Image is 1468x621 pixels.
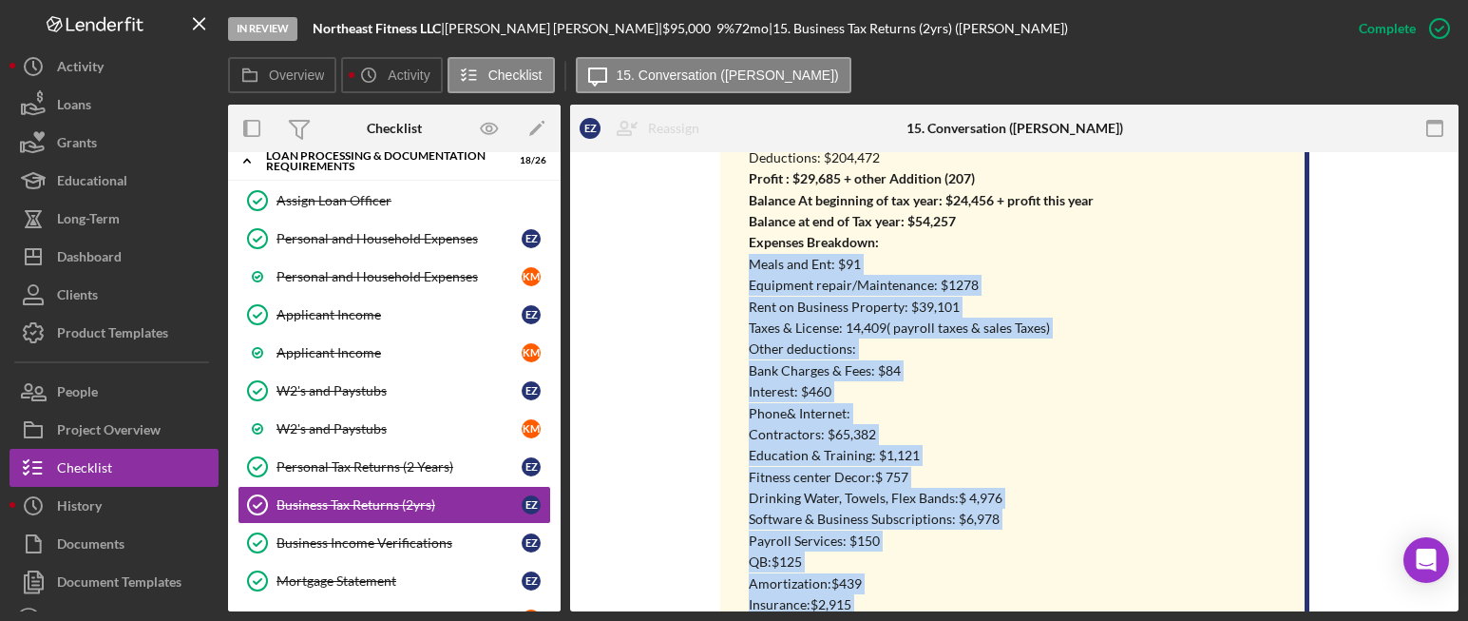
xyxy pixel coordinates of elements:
[276,383,522,398] div: W2's and Paystubs
[57,487,102,530] div: History
[276,421,522,437] div: W2's and Paystubs
[276,459,522,475] div: Personal Tax Returns (2 Years)
[749,552,1094,572] p: QB:$125
[57,276,98,319] div: Clients
[276,193,550,208] div: Assign Loan Officer
[266,150,499,172] div: Loan Processing & Documentation Requirements
[617,68,839,83] label: 15. Conversation ([PERSON_NAME])
[749,403,1094,424] p: Phone& Internet:
[10,449,219,487] button: Checklist
[749,594,1094,615] p: Insurance:$2,915
[10,411,219,449] a: Project Overview
[57,48,104,90] div: Activity
[238,296,551,334] a: Applicant IncomeEZ
[734,21,769,36] div: 72 mo
[749,509,1094,530] p: Software & Business Subscriptions: $6,978
[522,343,541,362] div: K M
[57,563,181,606] div: Document Templates
[276,345,522,360] div: Applicant Income
[276,535,522,551] div: Business Income Verifications
[57,373,98,416] div: People
[10,314,219,352] a: Product Templates
[10,48,219,86] button: Activity
[749,254,1094,275] p: Meals and Ent: $91
[57,449,112,492] div: Checklist
[238,524,551,562] a: Business Income VerificationsEZ
[228,57,336,93] button: Overview
[57,314,168,357] div: Product Templates
[238,334,551,372] a: Applicant IncomeKM
[57,200,120,243] div: Long-Term
[488,68,543,83] label: Checklist
[445,21,662,36] div: [PERSON_NAME] [PERSON_NAME] |
[522,419,541,438] div: K M
[238,182,551,220] a: Assign Loan Officer
[522,457,541,476] div: E Z
[522,381,541,400] div: E Z
[10,563,219,601] a: Document Templates
[749,192,1094,208] strong: Balance At beginning of tax year: $24,456 + profit this year
[10,238,219,276] a: Dashboard
[749,424,1094,445] p: Contractors: $65,382
[1359,10,1416,48] div: Complete
[522,572,541,591] div: E Z
[276,307,522,322] div: Applicant Income
[522,267,541,286] div: K M
[512,155,546,166] div: 18 / 26
[749,531,1094,552] p: Payroll Services: $150
[313,21,445,36] div: |
[238,448,551,486] a: Personal Tax Returns (2 Years)EZ
[238,220,551,258] a: Personal and Household ExpensesEZ
[276,497,522,513] div: Business Tax Returns (2yrs)
[10,124,219,162] button: Grants
[238,486,551,524] a: Business Tax Returns (2yrs)EZ
[10,487,219,525] button: History
[57,525,124,568] div: Documents
[57,411,161,454] div: Project Overview
[10,86,219,124] button: Loans
[341,57,442,93] button: Activity
[10,276,219,314] button: Clients
[57,162,127,204] div: Educational
[749,573,1094,594] p: Amortization:$439
[570,109,718,147] button: EZReassign
[906,121,1123,136] div: 15. Conversation ([PERSON_NAME])
[749,339,1094,359] p: Other deductions:
[749,275,1094,296] p: Equipment repair/Maintenance: $1278
[716,21,734,36] div: 9 %
[522,305,541,324] div: E Z
[749,360,1094,381] p: Bank Charges & Fees: $84
[749,213,956,229] strong: Balance at end of Tax year: $54,257
[749,445,1094,466] p: Education & Training: $1,121
[749,381,1094,402] p: Interest: $460
[522,495,541,514] div: E Z
[57,238,122,281] div: Dashboard
[10,200,219,238] button: Long-Term
[238,410,551,448] a: W2's and PaystubsKM
[238,372,551,410] a: W2's and PaystubsEZ
[648,109,699,147] div: Reassign
[367,121,422,136] div: Checklist
[276,269,522,284] div: Personal and Household Expenses
[10,373,219,411] button: People
[313,20,441,36] b: Northeast Fitness LLC
[228,17,297,41] div: In Review
[57,86,91,128] div: Loans
[522,534,541,553] div: E Z
[749,488,1094,509] p: Drinking Water, Towels, Flex Bands:$ 4,976
[576,57,851,93] button: 15. Conversation ([PERSON_NAME])
[10,525,219,563] a: Documents
[276,231,522,246] div: Personal and Household Expenses
[276,573,522,589] div: Mortgage Statement
[1340,10,1458,48] button: Complete
[448,57,555,93] button: Checklist
[57,124,97,166] div: Grants
[269,68,324,83] label: Overview
[769,21,1068,36] div: | 15. Business Tax Returns (2yrs) ([PERSON_NAME])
